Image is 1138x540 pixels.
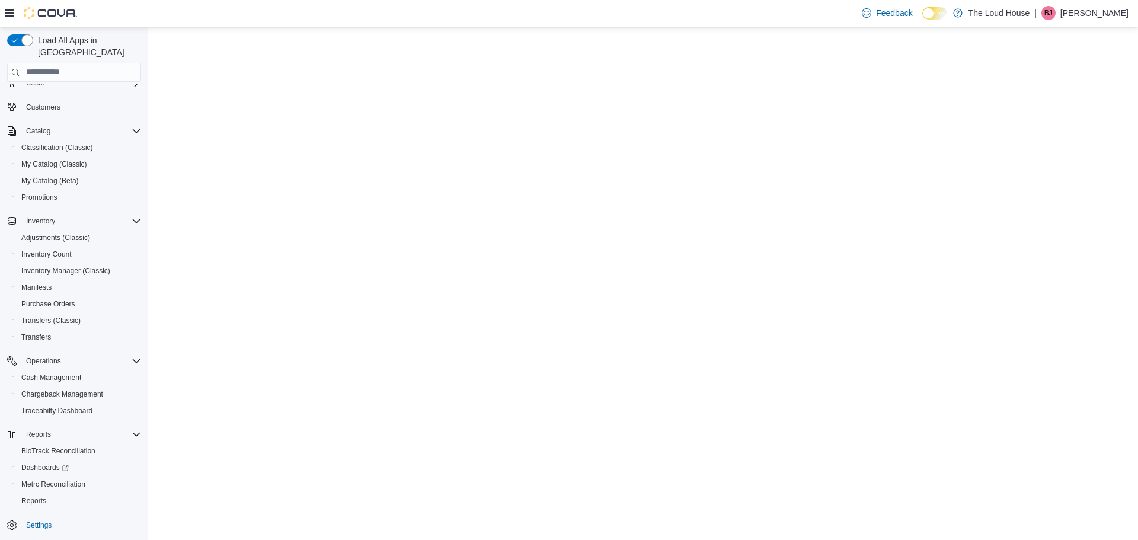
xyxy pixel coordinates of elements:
button: Metrc Reconciliation [12,476,146,493]
span: Feedback [876,7,912,19]
button: Manifests [12,279,146,296]
a: Traceabilty Dashboard [17,404,97,418]
button: Reports [21,427,56,442]
a: Reports [17,494,51,508]
span: Dashboards [21,463,69,472]
span: Chargeback Management [17,387,141,401]
span: Customers [21,100,141,114]
span: Inventory Count [21,250,72,259]
a: Inventory Count [17,247,76,261]
a: Classification (Classic) [17,140,98,155]
button: Purchase Orders [12,296,146,312]
span: Manifests [21,283,52,292]
span: Operations [21,354,141,368]
a: Transfers [17,330,56,344]
span: Transfers [21,333,51,342]
a: My Catalog (Beta) [17,174,84,188]
button: Reports [12,493,146,509]
input: Dark Mode [922,7,947,20]
button: Catalog [2,123,146,139]
button: Inventory Manager (Classic) [12,263,146,279]
span: Transfers (Classic) [21,316,81,325]
a: Promotions [17,190,62,205]
span: Metrc Reconciliation [17,477,141,491]
span: Operations [26,356,61,366]
span: Customers [26,103,60,112]
button: Inventory [21,214,60,228]
span: Transfers (Classic) [17,314,141,328]
div: Brooke Jones [1041,6,1056,20]
span: Cash Management [21,373,81,382]
button: Catalog [21,124,55,138]
a: Cash Management [17,370,86,385]
span: Purchase Orders [21,299,75,309]
span: Settings [26,520,52,530]
a: Adjustments (Classic) [17,231,95,245]
span: Traceabilty Dashboard [17,404,141,418]
span: Purchase Orders [17,297,141,311]
span: Dashboards [17,461,141,475]
span: BioTrack Reconciliation [21,446,95,456]
p: [PERSON_NAME] [1060,6,1129,20]
span: Adjustments (Classic) [21,233,90,242]
button: Customers [2,98,146,116]
span: Reports [17,494,141,508]
a: BioTrack Reconciliation [17,444,100,458]
button: Classification (Classic) [12,139,146,156]
span: Manifests [17,280,141,295]
span: Inventory Manager (Classic) [21,266,110,276]
a: Chargeback Management [17,387,108,401]
button: Chargeback Management [12,386,146,402]
button: Transfers (Classic) [12,312,146,329]
a: Customers [21,100,65,114]
a: Dashboards [17,461,73,475]
span: Promotions [21,193,57,202]
button: Adjustments (Classic) [12,229,146,246]
span: Classification (Classic) [17,140,141,155]
img: Cova [24,7,77,19]
button: Operations [2,353,146,369]
a: Metrc Reconciliation [17,477,90,491]
button: Traceabilty Dashboard [12,402,146,419]
span: Classification (Classic) [21,143,93,152]
span: Catalog [26,126,50,136]
button: Inventory [2,213,146,229]
span: Reports [21,496,46,506]
span: Inventory Manager (Classic) [17,264,141,278]
a: Dashboards [12,459,146,476]
span: Traceabilty Dashboard [21,406,92,416]
span: My Catalog (Beta) [21,176,79,186]
span: Inventory [21,214,141,228]
button: Promotions [12,189,146,206]
p: | [1034,6,1037,20]
span: Reports [21,427,141,442]
span: Settings [21,517,141,532]
span: My Catalog (Beta) [17,174,141,188]
a: Purchase Orders [17,297,80,311]
a: Inventory Manager (Classic) [17,264,115,278]
button: Reports [2,426,146,443]
span: Cash Management [17,370,141,385]
span: BJ [1044,6,1053,20]
span: BioTrack Reconciliation [17,444,141,458]
span: My Catalog (Classic) [17,157,141,171]
button: My Catalog (Classic) [12,156,146,172]
span: My Catalog (Classic) [21,159,87,169]
span: Adjustments (Classic) [17,231,141,245]
button: Settings [2,516,146,533]
a: Feedback [857,1,917,25]
button: BioTrack Reconciliation [12,443,146,459]
span: Inventory Count [17,247,141,261]
a: My Catalog (Classic) [17,157,92,171]
span: Metrc Reconciliation [21,480,85,489]
button: Transfers [12,329,146,346]
button: Inventory Count [12,246,146,263]
span: Chargeback Management [21,389,103,399]
span: Reports [26,430,51,439]
button: My Catalog (Beta) [12,172,146,189]
button: Operations [21,354,66,368]
p: The Loud House [968,6,1030,20]
span: Load All Apps in [GEOGRAPHIC_DATA] [33,34,141,58]
span: Promotions [17,190,141,205]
